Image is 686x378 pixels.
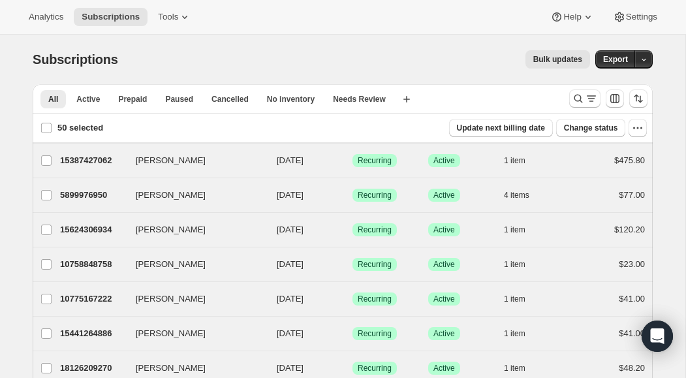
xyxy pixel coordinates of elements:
[29,12,63,22] span: Analytics
[48,94,58,104] span: All
[74,8,148,26] button: Subscriptions
[626,12,657,22] span: Settings
[619,294,645,304] span: $41.00
[606,89,624,108] button: Customize table column order and visibility
[433,225,455,235] span: Active
[136,327,206,340] span: [PERSON_NAME]
[358,363,392,373] span: Recurring
[60,189,125,202] p: 5899976950
[60,362,125,375] p: 18126209270
[277,155,304,165] span: [DATE]
[433,328,455,339] span: Active
[504,363,525,373] span: 1 item
[128,323,258,344] button: [PERSON_NAME]
[277,294,304,304] span: [DATE]
[333,94,386,104] span: Needs Review
[267,94,315,104] span: No inventory
[504,186,544,204] button: 4 items
[60,223,125,236] p: 15624306934
[556,119,626,137] button: Change status
[619,363,645,373] span: $48.20
[118,94,147,104] span: Prepaid
[136,362,206,375] span: [PERSON_NAME]
[619,328,645,338] span: $41.00
[358,155,392,166] span: Recurring
[277,190,304,200] span: [DATE]
[60,151,645,170] div: 15387427062[PERSON_NAME][DATE]SuccessRecurringSuccessActive1 item$475.80
[603,54,628,65] span: Export
[60,327,125,340] p: 15441264886
[76,94,100,104] span: Active
[128,219,258,240] button: [PERSON_NAME]
[21,8,71,26] button: Analytics
[569,89,600,108] button: Search and filter results
[60,186,645,204] div: 5899976950[PERSON_NAME][DATE]SuccessRecurringSuccessActive4 items$77.00
[358,259,392,270] span: Recurring
[136,292,206,306] span: [PERSON_NAME]
[358,190,392,200] span: Recurring
[504,155,525,166] span: 1 item
[629,89,647,108] button: Sort the results
[128,150,258,171] button: [PERSON_NAME]
[165,94,193,104] span: Paused
[433,155,455,166] span: Active
[449,119,553,137] button: Update next billing date
[504,324,540,343] button: 1 item
[60,154,125,167] p: 15387427062
[614,155,645,165] span: $475.80
[642,321,673,352] div: Open Intercom Messenger
[595,50,636,69] button: Export
[277,328,304,338] span: [DATE]
[619,190,645,200] span: $77.00
[211,94,249,104] span: Cancelled
[457,123,545,133] span: Update next billing date
[504,290,540,308] button: 1 item
[433,190,455,200] span: Active
[504,294,525,304] span: 1 item
[433,294,455,304] span: Active
[60,324,645,343] div: 15441264886[PERSON_NAME][DATE]SuccessRecurringSuccessActive1 item$41.00
[136,258,206,271] span: [PERSON_NAME]
[614,225,645,234] span: $120.20
[60,258,125,271] p: 10758848758
[504,259,525,270] span: 1 item
[358,225,392,235] span: Recurring
[533,54,582,65] span: Bulk updates
[504,255,540,274] button: 1 item
[60,221,645,239] div: 15624306934[PERSON_NAME][DATE]SuccessRecurringSuccessActive1 item$120.20
[504,190,529,200] span: 4 items
[82,12,140,22] span: Subscriptions
[504,359,540,377] button: 1 item
[433,363,455,373] span: Active
[619,259,645,269] span: $23.00
[158,12,178,22] span: Tools
[504,328,525,339] span: 1 item
[504,151,540,170] button: 1 item
[136,189,206,202] span: [PERSON_NAME]
[33,52,118,67] span: Subscriptions
[605,8,665,26] button: Settings
[128,185,258,206] button: [PERSON_NAME]
[60,290,645,308] div: 10775167222[PERSON_NAME][DATE]SuccessRecurringSuccessActive1 item$41.00
[358,328,392,339] span: Recurring
[277,363,304,373] span: [DATE]
[128,254,258,275] button: [PERSON_NAME]
[136,223,206,236] span: [PERSON_NAME]
[504,225,525,235] span: 1 item
[60,292,125,306] p: 10775167222
[358,294,392,304] span: Recurring
[60,255,645,274] div: 10758848758[PERSON_NAME][DATE]SuccessRecurringSuccessActive1 item$23.00
[277,259,304,269] span: [DATE]
[525,50,590,69] button: Bulk updates
[150,8,199,26] button: Tools
[563,12,581,22] span: Help
[396,90,417,108] button: Create new view
[277,225,304,234] span: [DATE]
[542,8,602,26] button: Help
[504,221,540,239] button: 1 item
[564,123,618,133] span: Change status
[433,259,455,270] span: Active
[57,121,103,134] p: 50 selected
[60,359,645,377] div: 18126209270[PERSON_NAME][DATE]SuccessRecurringSuccessActive1 item$48.20
[136,154,206,167] span: [PERSON_NAME]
